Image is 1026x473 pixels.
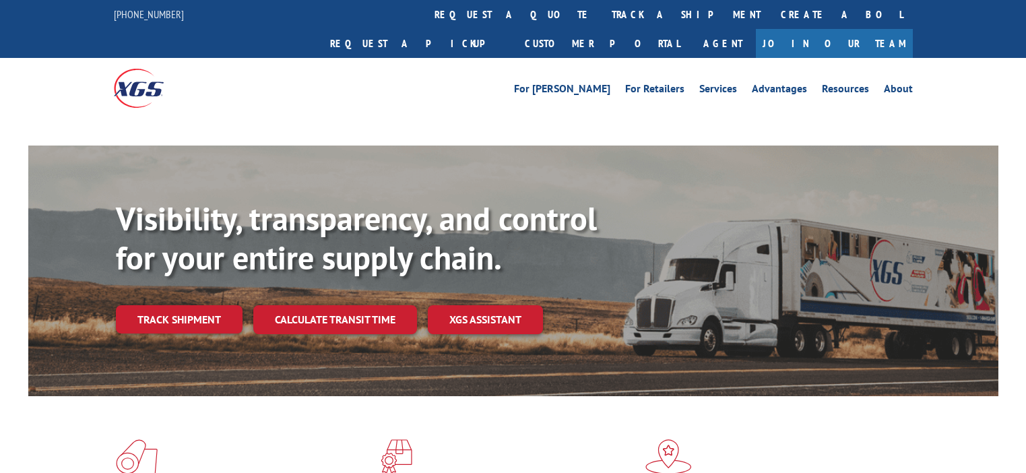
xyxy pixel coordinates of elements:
[756,29,913,58] a: Join Our Team
[699,84,737,98] a: Services
[884,84,913,98] a: About
[253,305,417,334] a: Calculate transit time
[822,84,869,98] a: Resources
[320,29,515,58] a: Request a pickup
[116,305,243,334] a: Track shipment
[114,7,184,21] a: [PHONE_NUMBER]
[116,197,597,278] b: Visibility, transparency, and control for your entire supply chain.
[690,29,756,58] a: Agent
[428,305,543,334] a: XGS ASSISTANT
[514,84,610,98] a: For [PERSON_NAME]
[752,84,807,98] a: Advantages
[515,29,690,58] a: Customer Portal
[625,84,684,98] a: For Retailers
